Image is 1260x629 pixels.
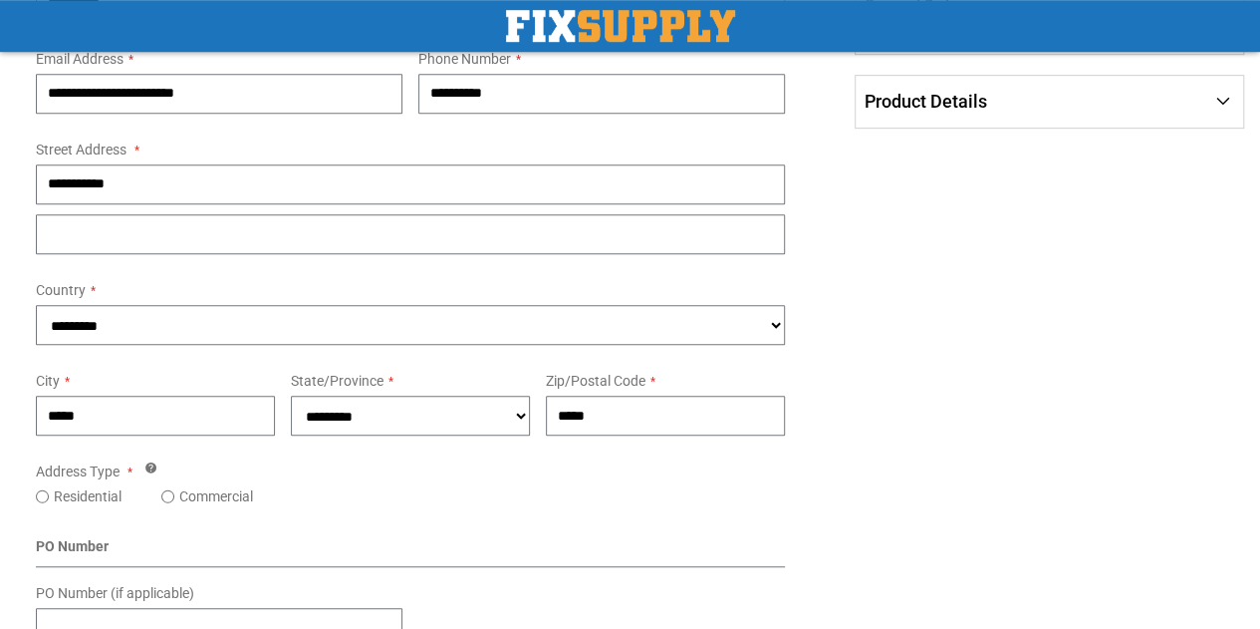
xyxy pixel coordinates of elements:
[506,10,735,42] img: Fix Industrial Supply
[291,373,383,389] span: State/Province
[36,464,120,479] span: Address Type
[865,91,987,112] span: Product Details
[179,486,253,506] label: Commercial
[36,51,124,67] span: Email Address
[36,373,60,389] span: City
[36,142,126,157] span: Street Address
[54,486,122,506] label: Residential
[418,51,511,67] span: Phone Number
[36,536,785,567] div: PO Number
[36,282,86,298] span: Country
[36,585,194,601] span: PO Number (if applicable)
[546,373,645,389] span: Zip/Postal Code
[506,10,735,42] a: store logo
